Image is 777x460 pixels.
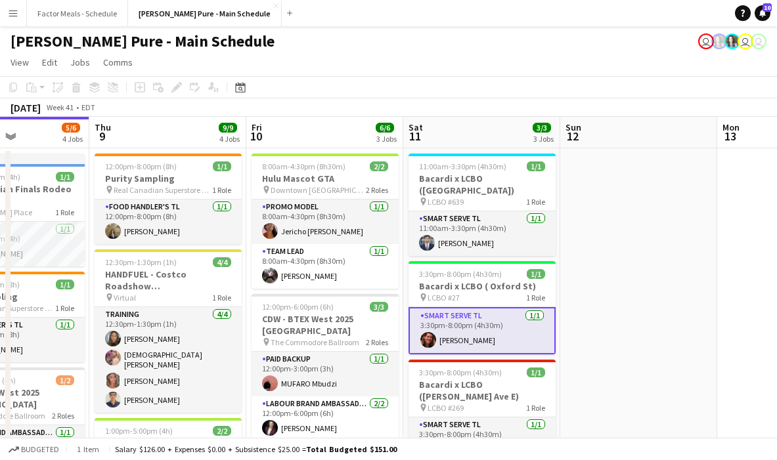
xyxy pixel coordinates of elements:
[419,269,502,279] span: 3:30pm-8:00pm (4h30m)
[11,101,41,114] div: [DATE]
[366,337,388,347] span: 2 Roles
[95,249,242,413] app-job-card: 12:30pm-1:30pm (1h)4/4HANDFUEL - Costco Roadshow [GEOGRAPHIC_DATA] Training Virtual1 RoleTraining...
[722,121,740,133] span: Mon
[252,154,399,289] app-job-card: 8:00am-4:30pm (8h30m)2/2Hulu Mascot GTA Downtown [GEOGRAPHIC_DATA]2 RolesPromo model1/18:00am-4:3...
[11,56,29,68] span: View
[95,173,242,184] h3: Purity Sampling
[252,173,399,184] h3: Hulu Mascot GTA
[81,102,95,112] div: EDT
[370,302,388,312] span: 3/3
[306,444,397,454] span: Total Budgeted $151.00
[114,185,212,195] span: Real Canadian Superstore 1520
[252,313,399,337] h3: CDW - BTEX West 2025 [GEOGRAPHIC_DATA]
[409,173,556,196] h3: Bacardi x LCBO ([GEOGRAPHIC_DATA])
[262,161,345,171] span: 8:00am-4:30pm (8h30m)
[252,352,399,396] app-card-role: Paid Backup1/112:00pm-3:00pm (3h)MUFARO Mbudzi
[252,121,262,133] span: Fri
[95,307,242,413] app-card-role: Training4/412:30pm-1:30pm (1h)[PERSON_NAME][DEMOGRAPHIC_DATA][PERSON_NAME][PERSON_NAME][PERSON_NAME]
[409,261,556,354] app-job-card: 3:30pm-8:00pm (4h30m)1/1Bacardi x LCBO ( Oxford St) LCBO #271 RoleSmart Serve TL1/13:30pm-8:00pm ...
[21,445,59,454] span: Budgeted
[219,134,240,144] div: 4 Jobs
[698,33,714,49] app-user-avatar: Leticia Fayzano
[55,207,74,217] span: 1 Role
[428,293,460,303] span: LCBO #27
[751,33,766,49] app-user-avatar: Tifany Scifo
[409,121,423,133] span: Sat
[409,379,556,402] h3: Bacardi x LCBO ([PERSON_NAME] Ave E)
[105,426,173,436] span: 1:00pm-5:00pm (4h)
[213,257,231,267] span: 4/4
[56,375,74,385] span: 1/2
[95,268,242,292] h3: HANDFUEL - Costco Roadshow [GEOGRAPHIC_DATA] Training
[55,303,74,313] span: 1 Role
[763,3,772,12] span: 10
[533,134,554,144] div: 3 Jobs
[252,199,399,244] app-card-role: Promo model1/18:00am-4:30pm (8h30m)Jericho [PERSON_NAME]
[721,129,740,144] span: 13
[419,161,506,171] span: 11:00am-3:30pm (4h30m)
[128,1,282,26] button: [PERSON_NAME] Pure - Main Schedule
[43,102,76,112] span: Week 41
[527,269,545,279] span: 1/1
[219,123,237,133] span: 9/9
[95,154,242,244] div: 12:00pm-8:00pm (8h)1/1Purity Sampling Real Canadian Superstore 15201 RoleFood Handler's TL1/112:0...
[115,444,397,454] div: Salary $126.00 + Expenses $0.00 + Subsistence $25.00 =
[527,161,545,171] span: 1/1
[103,56,133,68] span: Comms
[62,134,83,144] div: 4 Jobs
[376,134,397,144] div: 3 Jobs
[526,197,545,207] span: 1 Role
[105,161,177,171] span: 12:00pm-8:00pm (8h)
[271,185,366,195] span: Downtown [GEOGRAPHIC_DATA]
[428,197,464,207] span: LCBO #639
[56,172,74,182] span: 1/1
[52,411,74,421] span: 2 Roles
[724,33,740,49] app-user-avatar: Ashleigh Rains
[526,293,545,303] span: 1 Role
[738,33,753,49] app-user-avatar: Tifany Scifo
[262,302,334,312] span: 12:00pm-6:00pm (6h)
[526,403,545,413] span: 1 Role
[370,161,388,171] span: 2/2
[428,403,464,413] span: LCBO #269
[533,123,551,133] span: 3/3
[407,129,423,144] span: 11
[252,244,399,289] app-card-role: Team Lead1/18:00am-4:30pm (8h30m)[PERSON_NAME]
[409,307,556,354] app-card-role: Smart Serve TL1/13:30pm-8:00pm (4h30m)[PERSON_NAME]
[213,426,231,436] span: 2/2
[95,121,111,133] span: Thu
[114,293,136,303] span: Virtual
[252,294,399,460] div: 12:00pm-6:00pm (6h)3/3CDW - BTEX West 2025 [GEOGRAPHIC_DATA] The Commodore Ballroom2 RolesPaid Ba...
[93,129,111,144] span: 9
[419,367,502,377] span: 3:30pm-8:00pm (4h30m)
[527,367,545,377] span: 1/1
[98,54,138,71] a: Comms
[252,396,399,460] app-card-role: Labour Brand Ambassadors2/212:00pm-6:00pm (6h)[PERSON_NAME]![PERSON_NAME]
[213,161,231,171] span: 1/1
[212,185,231,195] span: 1 Role
[70,56,90,68] span: Jobs
[250,129,262,144] span: 10
[566,121,581,133] span: Sun
[37,54,62,71] a: Edit
[271,337,359,347] span: The Commodore Ballroom
[27,1,128,26] button: Factor Meals - Schedule
[366,185,388,195] span: 2 Roles
[65,54,95,71] a: Jobs
[409,280,556,292] h3: Bacardi x LCBO ( Oxford St)
[105,257,177,267] span: 12:30pm-1:30pm (1h)
[212,293,231,303] span: 1 Role
[72,444,104,454] span: 1 item
[56,280,74,289] span: 1/1
[376,123,394,133] span: 6/6
[755,5,770,21] a: 10
[409,211,556,256] app-card-role: Smart Serve TL1/111:00am-3:30pm (4h30m)[PERSON_NAME]
[5,54,34,71] a: View
[409,154,556,256] div: 11:00am-3:30pm (4h30m)1/1Bacardi x LCBO ([GEOGRAPHIC_DATA]) LCBO #6391 RoleSmart Serve TL1/111:00...
[11,31,275,51] h1: [PERSON_NAME] Pure - Main Schedule
[95,199,242,244] app-card-role: Food Handler's TL1/112:00pm-8:00pm (8h)[PERSON_NAME]
[7,442,61,457] button: Budgeted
